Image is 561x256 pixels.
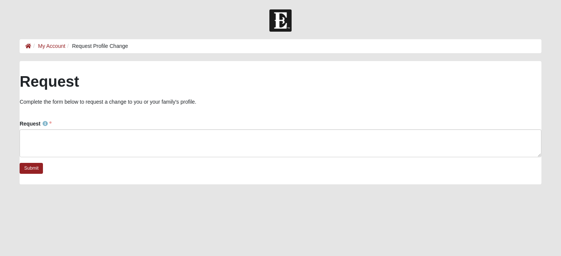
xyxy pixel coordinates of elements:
[20,163,43,174] a: Submit
[20,120,52,127] label: Request
[20,72,541,90] h2: Request
[269,9,292,32] img: Church of Eleven22 Logo
[20,98,541,106] p: Complete the form below to request a change to you or your family's profile.
[38,43,65,49] a: My Account
[65,42,128,50] li: Request Profile Change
